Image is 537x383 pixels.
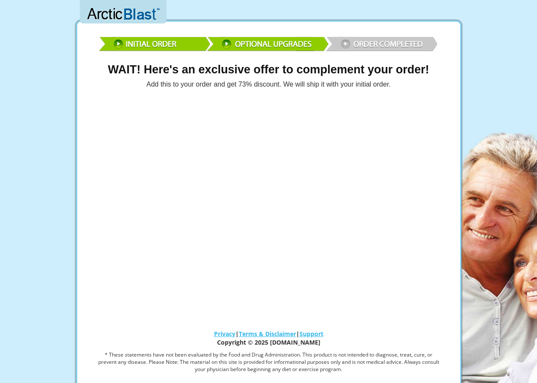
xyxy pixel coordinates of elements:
a: Privacy [214,330,235,338]
img: reviewbar.png [98,30,440,55]
a: Support [299,330,323,338]
h1: WAIT! Here's an exclusive offer to complement your order! [74,64,463,76]
p: | | Copyright © 2025 [DOMAIN_NAME] [98,330,439,347]
p: * These statements have not been evaluated by the Food and Drug Administration. This product is n... [98,351,439,373]
a: Terms & Disclaimer [239,330,296,338]
h4: Add this to your order and get 73% discount. We will ship it with your initial order. [74,81,463,88]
